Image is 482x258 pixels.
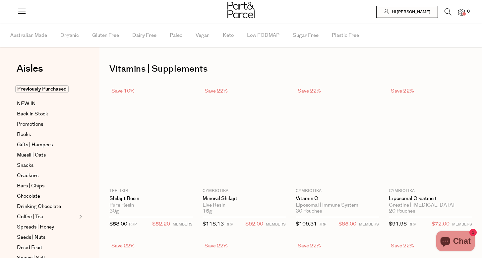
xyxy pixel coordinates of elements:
span: NEW IN [17,100,36,108]
span: Plastic Free [332,24,359,47]
p: Cymbiotika [203,188,286,194]
a: 0 [458,9,465,16]
span: Seeds | Nuts [17,233,45,241]
div: Save 22% [296,87,323,96]
a: Dried Fruit [17,244,77,252]
p: Teelixir [109,188,193,194]
span: Australian Made [10,24,47,47]
span: $85.00 [338,220,356,228]
span: Low FODMAP [247,24,279,47]
a: Shilajit Resin [109,196,193,202]
a: Mineral Shilajit [203,196,286,202]
span: $52.20 [152,220,170,228]
span: Dairy Free [132,24,156,47]
div: Save 22% [389,241,416,250]
span: Back In Stock [17,110,48,118]
span: Keto [223,24,234,47]
a: Snacks [17,161,77,169]
span: $58.00 [109,221,127,227]
span: Chocolate [17,192,40,200]
small: MEMBERS [266,222,286,227]
div: Live Resin [203,202,286,208]
a: Gifts | Hampers [17,141,77,149]
p: Cymbiotika [389,188,472,194]
span: $109.31 [296,221,317,227]
div: Liposomal | Immune System [296,202,379,208]
span: $91.98 [389,221,407,227]
div: Save 22% [389,87,416,96]
small: MEMBERS [173,222,193,227]
span: Muesli | Oats [17,151,46,159]
span: 20 Pouches [389,208,415,214]
span: Gluten Free [92,24,119,47]
span: Vegan [196,24,210,47]
span: Bars | Chips [17,182,44,190]
h1: Vitamins | Supplements [109,61,472,77]
a: Aisles [17,64,43,80]
a: Back In Stock [17,110,77,118]
div: Pure Resin [109,202,193,208]
a: Coffee | Tea [17,213,77,221]
a: Chocolate [17,192,77,200]
div: Save 22% [203,241,230,250]
a: Crackers [17,172,77,180]
span: Drinking Chocolate [17,203,61,211]
a: Drinking Chocolate [17,203,77,211]
img: Part&Parcel [227,2,255,18]
a: Bars | Chips [17,182,77,190]
small: MEMBERS [452,222,472,227]
span: Dried Fruit [17,244,42,252]
span: Gifts | Hampers [17,141,53,149]
small: MEMBERS [359,222,379,227]
span: 0 [465,9,471,15]
span: Hi [PERSON_NAME] [390,9,430,15]
div: Save 22% [296,241,323,250]
a: Previously Purchased [17,85,77,93]
span: 30 Pouches [296,208,322,214]
span: $92.00 [245,220,263,228]
a: Seeds | Nuts [17,233,77,241]
span: Sugar Free [293,24,319,47]
span: Crackers [17,172,38,180]
span: Books [17,131,31,139]
div: Save 22% [203,87,230,96]
span: Coffee | Tea [17,213,43,221]
span: Promotions [17,120,43,128]
span: $118.13 [203,221,224,227]
span: Aisles [17,61,43,76]
small: RRP [225,222,233,227]
a: NEW IN [17,100,77,108]
span: Paleo [170,24,182,47]
img: Vitamin C [337,135,337,136]
div: Creatine | [MEDICAL_DATA] [389,202,472,208]
button: Expand/Collapse Coffee | Tea [78,213,82,221]
span: Snacks [17,161,33,169]
span: Organic [60,24,79,47]
small: RRP [319,222,326,227]
span: $72.00 [432,220,450,228]
a: Spreads | Honey [17,223,77,231]
span: Previously Purchased [15,85,69,93]
a: Books [17,131,77,139]
a: Liposomal Creatine+ [389,196,472,202]
a: Vitamin C [296,196,379,202]
span: Spreads | Honey [17,223,54,231]
span: 30g [109,208,119,214]
a: Muesli | Oats [17,151,77,159]
a: Promotions [17,120,77,128]
span: 15g [203,208,212,214]
small: RRP [129,222,137,227]
div: Save 22% [109,241,137,250]
a: Hi [PERSON_NAME] [376,6,438,18]
small: RRP [408,222,416,227]
p: Cymbiotika [296,188,379,194]
inbox-online-store-chat: Shopify online store chat [434,231,477,253]
div: Save 10% [109,87,137,96]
